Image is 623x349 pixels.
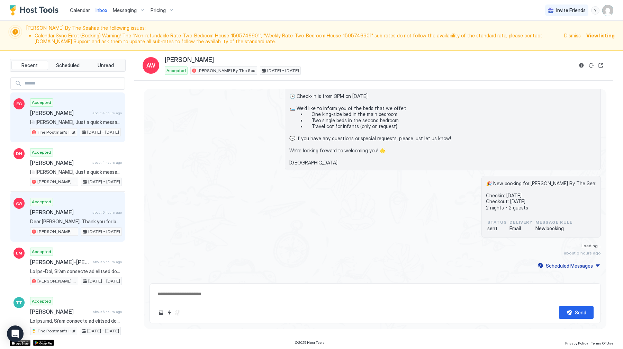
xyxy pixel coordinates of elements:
span: Loading... [581,243,601,248]
a: Calendar [70,7,90,14]
div: Send [575,309,586,316]
button: Sync reservation [587,61,595,70]
span: Hi [PERSON_NAME], Just a quick message to check and make sure you have everything you need and ma... [30,119,122,125]
span: [PERSON_NAME] By The Sea [37,278,76,284]
span: Dear [PERSON_NAME], Thank you for booking with us - we’re delighted to host you at [PERSON_NAME] ... [289,51,596,166]
span: Message Rule [535,219,572,225]
a: Google Play Store [33,340,54,346]
span: LM [16,250,22,256]
div: menu [591,6,599,15]
button: Unread [87,61,124,70]
span: [PERSON_NAME] [30,308,90,315]
span: about 5 hours ago [564,250,601,256]
div: Scheduled Messages [546,262,593,269]
span: [PERSON_NAME] [30,159,90,166]
span: sent [487,225,507,232]
span: Terms Of Use [591,341,613,345]
span: about 5 hours ago [92,210,122,215]
span: [DATE] - [DATE] [88,278,120,284]
span: DH [16,151,22,157]
span: Lo Ipsumd, Si’am consecte ad elitsed doe te Inc Utlabor’e Dol! Ma aliq eni’ad mini v quisnostr ex... [30,318,122,324]
div: Open Intercom Messenger [7,325,24,342]
span: Dear [PERSON_NAME], Thank you for booking with us - we’re delighted to host you at [PERSON_NAME] ... [30,218,122,225]
span: [DATE] - [DATE] [267,68,299,74]
span: TT [16,299,22,306]
button: Reservation information [577,61,586,70]
span: [DATE] - [DATE] [87,129,119,135]
span: The Postman's Hut [37,129,75,135]
div: View listing [586,32,615,39]
div: User profile [602,5,613,16]
span: Email [509,225,533,232]
span: Calendar [70,7,90,13]
button: Open reservation [597,61,605,70]
span: [PERSON_NAME] [30,209,90,216]
button: Scheduled [49,61,86,70]
button: Recent [11,61,48,70]
a: Terms Of Use [591,339,613,346]
li: Calendar Sync Error: (Booking) Warning! The "Non-refundable Rate-Two-Bedroom House-1505746901", "... [35,33,560,45]
span: [PERSON_NAME] By The Sea [198,68,255,74]
span: The Postman's Hut [37,328,75,334]
span: Delivery [509,219,533,225]
span: AW [16,200,22,206]
span: about 6 hours ago [93,260,122,264]
span: [PERSON_NAME] [165,56,214,64]
span: Accepted [32,149,51,155]
span: © 2025 Host Tools [295,340,325,345]
span: Recent [21,62,38,69]
a: Inbox [96,7,107,14]
button: Quick reply [165,308,173,317]
span: Scheduled [56,62,80,69]
span: New booking [535,225,572,232]
div: Dismiss [564,32,581,39]
span: [DATE] - [DATE] [88,229,120,235]
span: status [487,219,507,225]
span: AW [146,61,155,70]
a: App Store [10,340,30,346]
button: Upload image [157,308,165,317]
span: [PERSON_NAME] By The Sea [37,179,76,185]
span: about 6 hours ago [93,310,122,314]
span: Messaging [113,7,137,14]
a: Privacy Policy [565,339,588,346]
div: tab-group [10,59,126,72]
span: Invite Friends [556,7,586,14]
button: Send [559,306,594,319]
input: Input Field [22,78,125,89]
span: Privacy Policy [565,341,588,345]
span: Accepted [32,99,51,106]
button: Scheduled Messages [536,261,601,270]
span: Unread [98,62,114,69]
span: about 4 hours ago [92,160,122,165]
span: Lo Ips-Dol, Si’am consecte ad elitsed doe te Incidid Ut Lab Etd: Mag Aliquaen Adminimveniam! Qu n... [30,268,122,275]
span: [PERSON_NAME]-[PERSON_NAME] [30,259,90,266]
span: Pricing [151,7,166,14]
span: 🎉 New booking for [PERSON_NAME] By The Sea: Checkin: [DATE] Checkout: [DATE] 2 nights - 2 guests [486,180,596,211]
a: Host Tools Logo [10,5,62,16]
span: [DATE] - [DATE] [88,179,120,185]
span: EC [16,101,22,107]
span: [PERSON_NAME] By The Sea has the following issues: [26,25,560,46]
span: [PERSON_NAME] By The Sea [37,229,76,235]
span: Inbox [96,7,107,13]
span: Accepted [32,298,51,304]
span: Hi [PERSON_NAME], Just a quick message to check and make sure you have everything you need and ma... [30,169,122,175]
span: [DATE] - [DATE] [87,328,119,334]
span: Accepted [32,199,51,205]
span: about 4 hours ago [92,111,122,115]
span: Accepted [166,68,186,74]
span: Accepted [32,249,51,255]
span: [PERSON_NAME] [30,109,90,116]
